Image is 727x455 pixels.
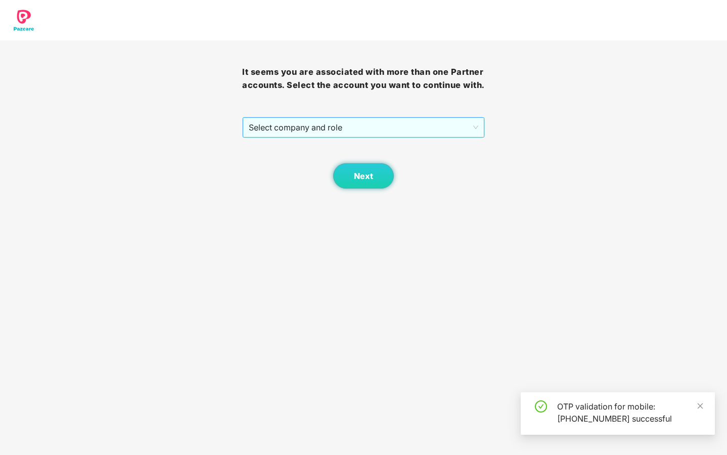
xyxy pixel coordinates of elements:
[557,400,703,425] div: OTP validation for mobile: [PHONE_NUMBER] successful
[354,171,373,181] span: Next
[697,402,704,409] span: close
[249,118,478,137] span: Select company and role
[535,400,547,413] span: check-circle
[333,163,394,189] button: Next
[242,66,484,92] h3: It seems you are associated with more than one Partner accounts. Select the account you want to c...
